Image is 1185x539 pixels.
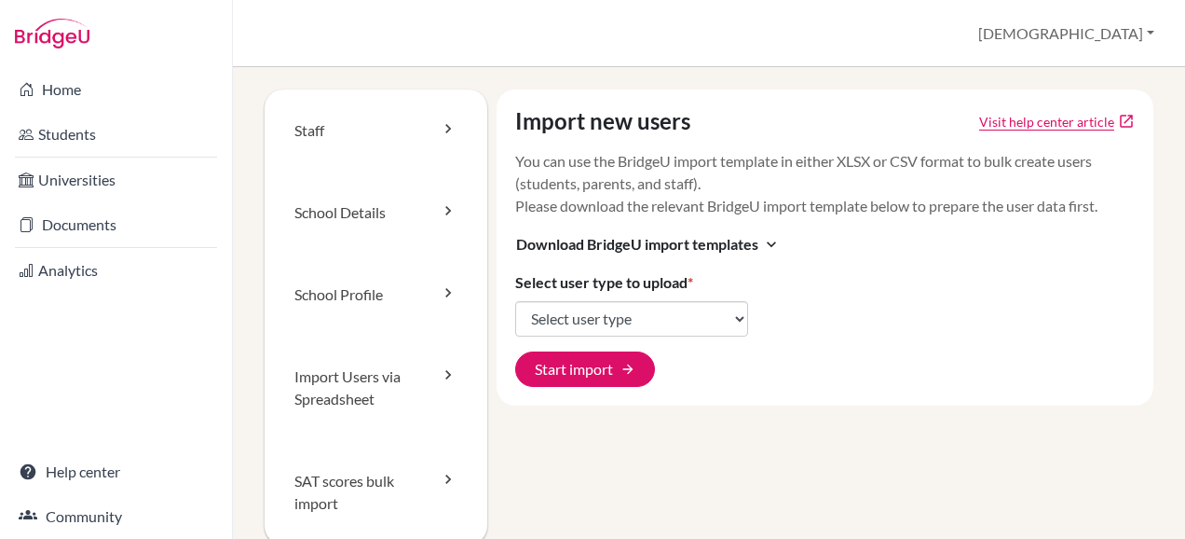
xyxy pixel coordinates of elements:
p: You can use the BridgeU import template in either XLSX or CSV format to bulk create users (studen... [515,150,1136,217]
a: Students [4,116,228,153]
img: Bridge-U [15,19,89,48]
a: Import Users via Spreadsheet [265,336,487,440]
button: Download BridgeU import templatesexpand_more [515,232,782,256]
h4: Import new users [515,108,690,135]
a: open_in_new [1118,113,1135,130]
a: Help center [4,453,228,491]
span: Download BridgeU import templates [516,233,758,256]
a: School Profile [265,254,487,336]
a: Home [4,71,228,108]
a: Community [4,498,228,535]
button: Start import [515,352,655,387]
i: expand_more [762,235,781,254]
a: Click to open Tracking student registration article in a new tab [979,112,1114,131]
button: [DEMOGRAPHIC_DATA] [970,16,1163,51]
a: School Details [265,172,487,254]
label: Select user type to upload [515,271,693,294]
a: Documents [4,206,228,243]
a: Universities [4,161,228,199]
a: Staff [265,90,487,172]
a: Analytics [4,252,228,289]
span: arrow_forward [620,362,635,377]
